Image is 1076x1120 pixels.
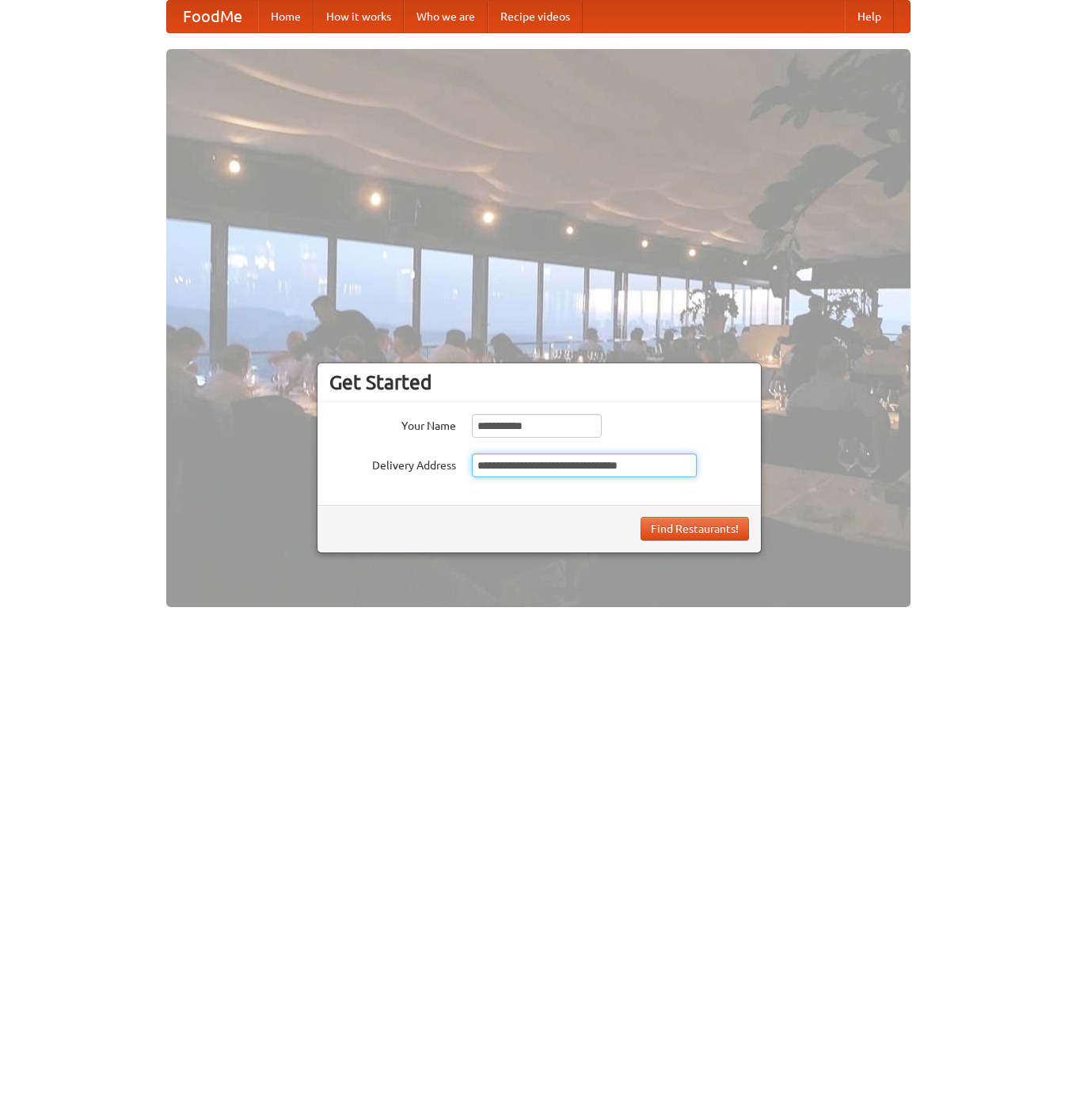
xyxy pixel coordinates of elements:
a: Home [258,1,314,32]
a: How it works [314,1,404,32]
h3: Get Started [329,370,749,394]
label: Your Name [329,414,456,434]
a: Who we are [404,1,488,32]
a: Help [845,1,894,32]
a: Recipe videos [488,1,583,32]
label: Delivery Address [329,454,456,473]
a: FoodMe [167,1,258,32]
button: Find Restaurants! [641,517,749,541]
